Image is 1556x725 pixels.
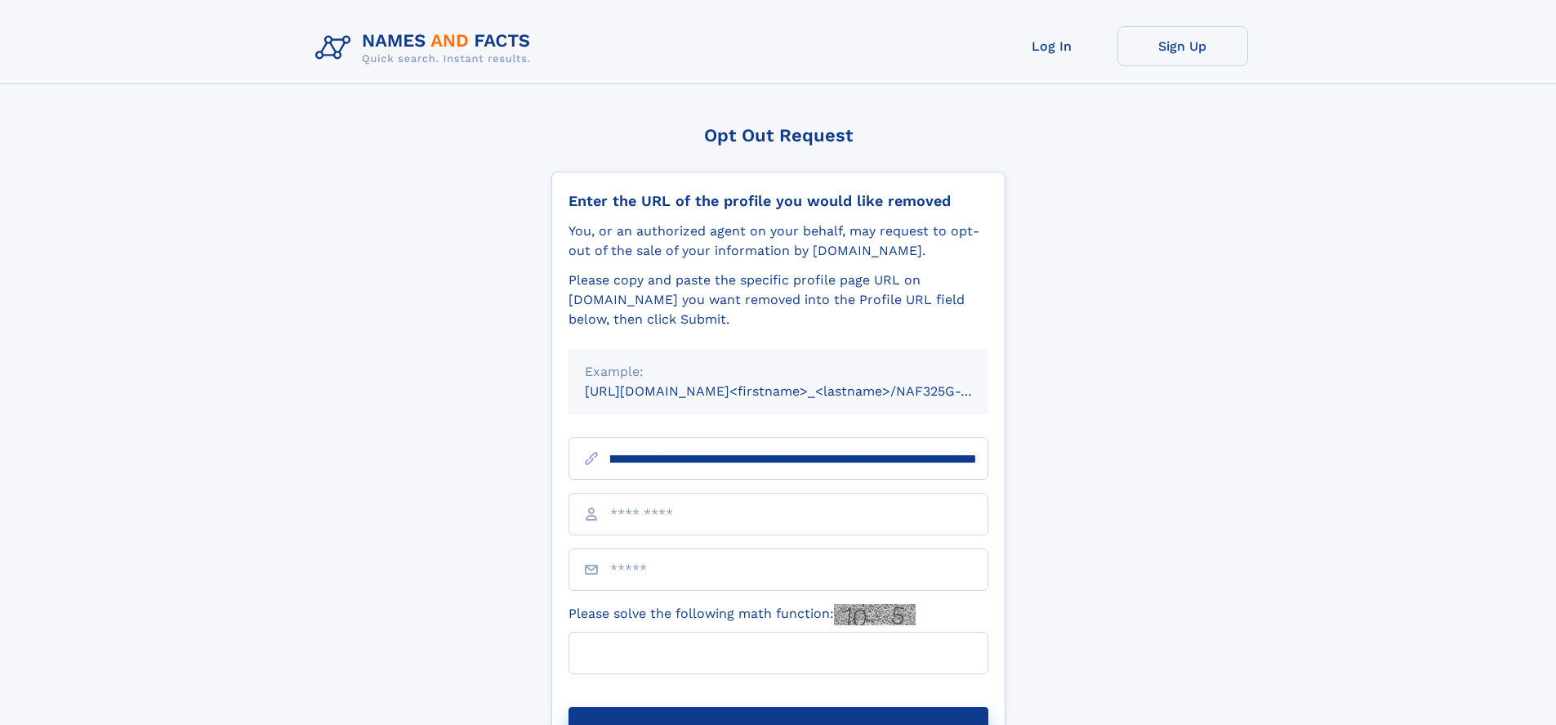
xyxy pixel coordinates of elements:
[1117,26,1248,66] a: Sign Up
[568,271,988,329] div: Please copy and paste the specific profile page URL on [DOMAIN_NAME] you want removed into the Pr...
[551,125,1005,145] div: Opt Out Request
[987,26,1117,66] a: Log In
[568,192,988,210] div: Enter the URL of the profile you would like removed
[585,383,1019,399] small: [URL][DOMAIN_NAME]<firstname>_<lastname>/NAF325G-xxxxxxxx
[309,26,544,70] img: Logo Names and Facts
[585,362,972,382] div: Example:
[568,222,988,261] div: You, or an authorized agent on your behalf, may request to opt-out of the sale of your informatio...
[568,604,916,625] label: Please solve the following math function:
